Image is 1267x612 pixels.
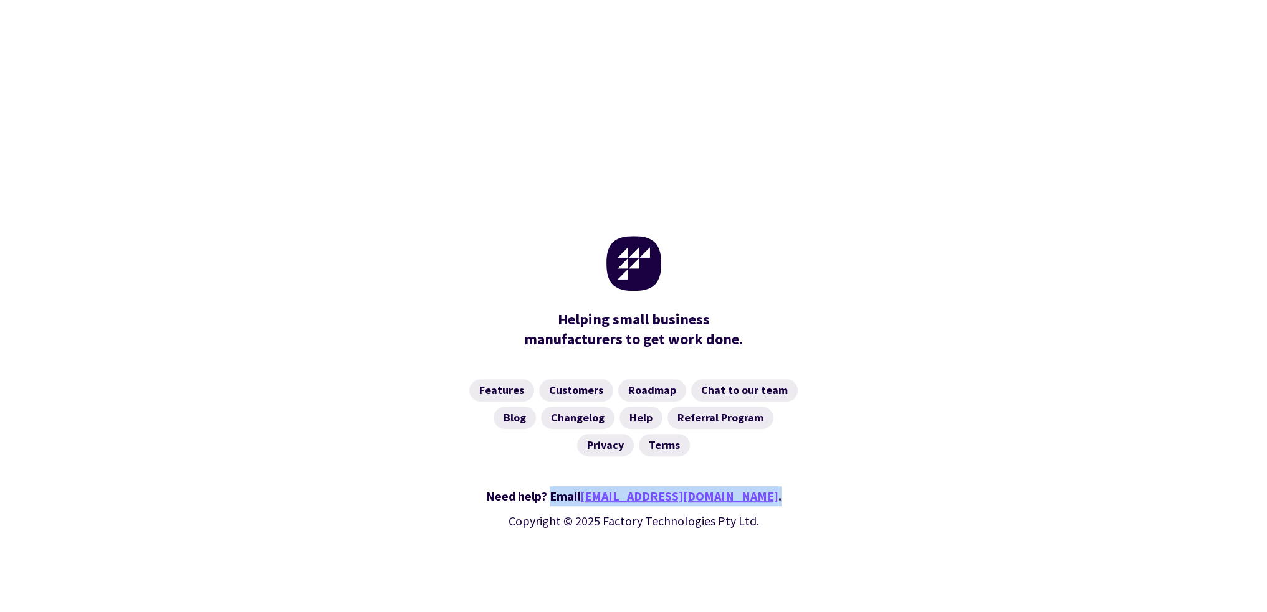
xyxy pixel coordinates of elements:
a: Help [619,407,662,429]
a: Customers [539,379,613,402]
a: Changelog [541,407,614,429]
div: manufacturers to get work done. [519,309,749,349]
a: Roadmap [618,379,686,402]
a: Privacy [577,434,634,456]
a: Blog [494,407,536,429]
nav: Footer Navigation [275,379,993,456]
div: Need help? Email . [275,486,993,506]
a: Terms [639,434,690,456]
p: Copyright © 2025 Factory Technologies Pty Ltd. [275,511,993,531]
a: Chat to our team [691,379,798,402]
iframe: Chat Widget [1059,478,1267,612]
a: Referral Program [667,407,773,429]
a: [EMAIL_ADDRESS][DOMAIN_NAME] [580,488,778,504]
a: Features [469,379,534,402]
mark: Helping small business [558,309,710,329]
